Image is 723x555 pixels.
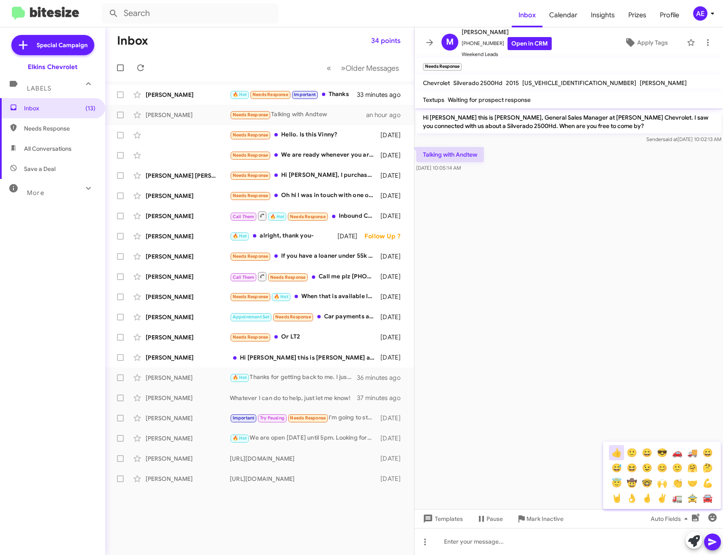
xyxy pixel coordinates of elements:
[670,475,685,491] button: 👏
[624,475,639,491] button: 🤠
[639,460,654,475] button: 😉
[624,445,639,460] button: 🙂
[670,491,685,506] button: 🚛
[670,460,685,475] button: 🙂
[700,445,715,460] button: 😄
[700,460,715,475] button: 🤔
[685,491,700,506] button: 🚖
[639,445,654,460] button: 😄
[654,491,670,506] button: ✌
[624,460,639,475] button: 😆
[609,475,624,491] button: 😇
[685,475,700,491] button: 🤝
[609,460,624,475] button: 😅
[639,491,654,506] button: 🤞
[624,491,639,506] button: 👌
[654,460,670,475] button: 😊
[639,475,654,491] button: 🤓
[700,491,715,506] button: 🚘
[654,475,670,491] button: 🙌
[670,445,685,460] button: 🚗
[654,445,670,460] button: 😎
[685,445,700,460] button: 🚚
[609,491,624,506] button: 🤘
[700,475,715,491] button: 💪
[685,460,700,475] button: 🤗
[609,445,624,460] button: 👍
